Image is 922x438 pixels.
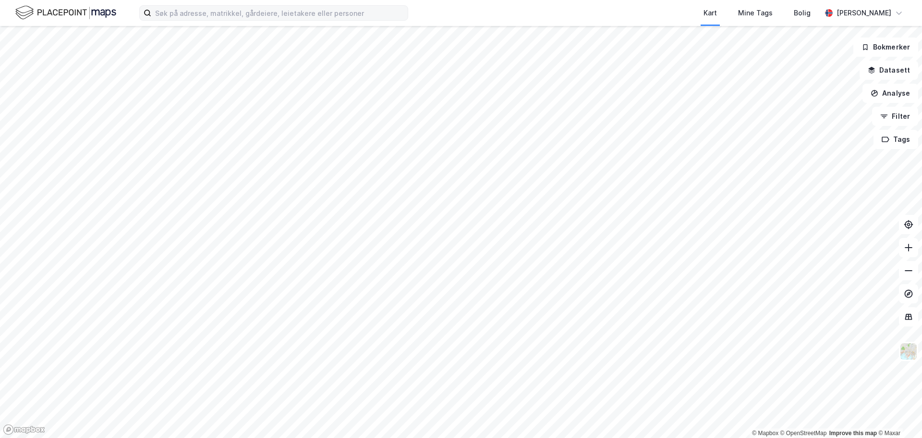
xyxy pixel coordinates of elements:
div: Bolig [794,7,811,19]
button: Analyse [862,84,918,103]
a: OpenStreetMap [780,430,827,437]
button: Bokmerker [853,38,918,57]
a: Mapbox homepage [3,424,45,435]
div: Mine Tags [738,7,773,19]
button: Tags [873,130,918,149]
button: Datasett [860,61,918,80]
input: Søk på adresse, matrikkel, gårdeiere, leietakere eller personer [151,6,408,20]
div: Chatt-widget [874,392,922,438]
a: Improve this map [829,430,877,437]
a: Mapbox [752,430,778,437]
div: [PERSON_NAME] [837,7,891,19]
iframe: Chat Widget [874,392,922,438]
img: logo.f888ab2527a4732fd821a326f86c7f29.svg [15,4,116,21]
img: Z [899,342,918,361]
button: Filter [872,107,918,126]
div: Kart [704,7,717,19]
